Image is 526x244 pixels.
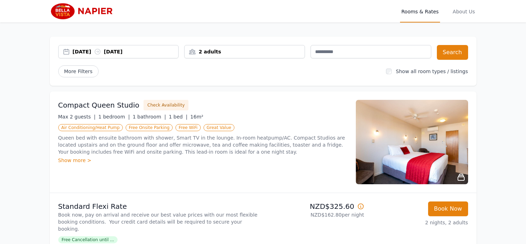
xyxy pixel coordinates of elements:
[58,157,347,164] div: Show more >
[50,3,117,20] img: Bella Vista Napier
[190,114,203,120] span: 16m²
[58,114,96,120] span: Max 2 guests |
[58,65,99,77] span: More Filters
[58,100,140,110] h3: Compact Queen Studio
[396,69,468,74] label: Show all room types / listings
[204,124,234,131] span: Great Value
[133,114,166,120] span: 1 bathroom |
[144,100,188,110] button: Check Availability
[58,201,260,211] p: Standard Flexi Rate
[428,201,468,216] button: Book Now
[266,211,364,218] p: NZD$162.80 per night
[169,114,187,120] span: 1 bed |
[58,211,260,232] p: Book now, pay on arrival and receive our best value prices with our most flexible booking conditi...
[126,124,173,131] span: Free Onsite Parking
[58,134,347,155] p: Queen bed with ensuite bathroom with shower, Smart TV in the lounge. In-room heatpump/AC. Compact...
[266,201,364,211] p: NZD$325.60
[175,124,201,131] span: Free WiFi
[58,124,123,131] span: Air Conditioning/Heat Pump
[370,219,468,226] p: 2 nights, 2 adults
[437,45,468,60] button: Search
[98,114,130,120] span: 1 bedroom |
[73,48,179,55] div: [DATE] [DATE]
[185,48,305,55] div: 2 adults
[58,236,118,243] span: Free Cancellation until ...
